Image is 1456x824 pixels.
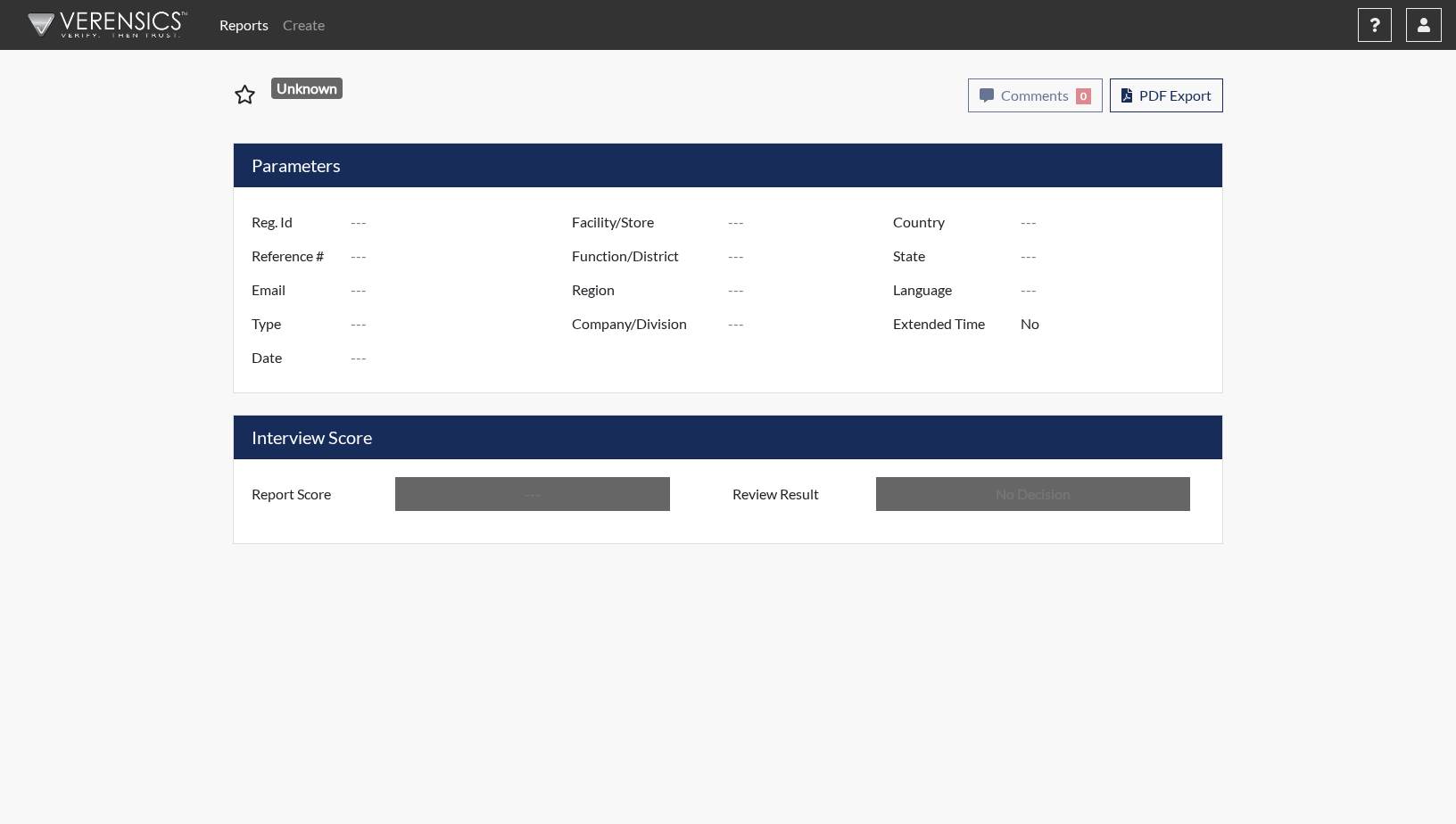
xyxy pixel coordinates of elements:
input: No Decision [876,477,1190,511]
input: --- [351,273,576,307]
h5: Interview Score [234,416,1222,459]
label: State [880,239,1021,273]
label: Reference # [238,239,351,273]
label: Facility/Store [558,205,728,239]
label: Function/District [558,239,728,273]
input: --- [1021,273,1218,307]
input: --- [728,273,898,307]
input: --- [728,205,898,239]
label: Email [238,273,351,307]
span: PDF Export [1139,87,1212,103]
input: --- [395,477,670,511]
input: --- [1021,239,1218,273]
label: Extended Time [880,307,1021,341]
input: --- [351,205,576,239]
label: Type [238,307,351,341]
input: --- [351,239,576,273]
label: Language [880,273,1021,307]
label: Region [558,273,728,307]
input: --- [1021,307,1218,341]
span: 0 [1076,88,1091,104]
input: --- [728,239,898,273]
label: Company/Division [558,307,728,341]
input: --- [351,307,576,341]
span: Comments [1001,87,1069,103]
input: --- [728,307,898,341]
a: Reports [212,7,276,43]
h5: Parameters [234,144,1222,187]
button: PDF Export [1110,78,1223,112]
label: Reg. Id [238,205,351,239]
label: Review Result [719,477,876,511]
label: Date [238,341,351,375]
a: Create [276,7,332,43]
input: --- [1021,205,1218,239]
span: Unknown [271,78,343,99]
label: Country [880,205,1021,239]
label: Report Score [238,477,395,511]
input: --- [351,341,576,375]
button: Comments0 [968,78,1103,112]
